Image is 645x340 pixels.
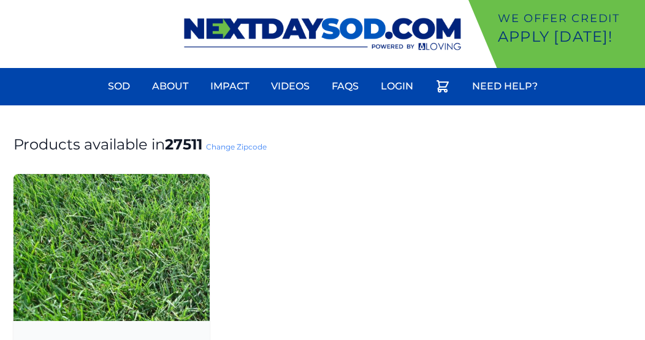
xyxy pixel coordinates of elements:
a: Change Zipcode [206,142,267,151]
a: FAQs [324,72,366,101]
a: Videos [264,72,317,101]
p: Apply [DATE]! [498,27,640,47]
a: Impact [203,72,256,101]
a: Sod [101,72,137,101]
a: Login [373,72,421,101]
a: About [145,72,196,101]
h1: Products available in [13,135,632,154]
img: Tifway 419 Bermuda Product Image [13,174,210,321]
p: We offer Credit [498,10,640,27]
a: Need Help? [465,72,545,101]
strong: 27511 [165,135,202,153]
